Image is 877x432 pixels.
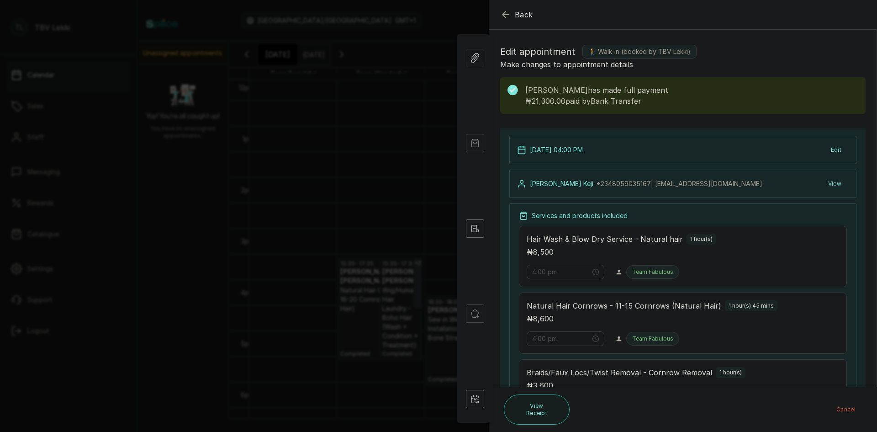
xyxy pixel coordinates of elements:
[729,302,774,309] p: 1 hour(s) 45 mins
[527,380,553,391] p: ₦
[533,314,554,323] span: 8,600
[527,246,554,257] p: ₦
[690,235,713,243] p: 1 hour(s)
[527,234,683,245] p: Hair Wash & Blow Dry Service - Natural hair
[597,180,762,187] span: +234 8059035167 | [EMAIL_ADDRESS][DOMAIN_NAME]
[532,211,628,220] p: Services and products included
[632,335,673,342] p: Team Fabulous
[532,267,591,277] input: Select time
[530,179,762,188] p: [PERSON_NAME] Keji ·
[533,381,553,390] span: 3,600
[532,334,591,344] input: Select time
[504,395,570,425] button: View Receipt
[515,9,533,20] span: Back
[527,367,712,378] p: Braids/Faux Locs/Twist Removal - Cornrow Removal
[527,300,721,311] p: Natural Hair Cornrows - 11-15 Cornrows (Natural Hair)
[500,59,866,70] p: Make changes to appointment details
[582,45,697,59] label: 🚶 Walk-in (booked by TBV Lekki)
[525,85,858,96] p: [PERSON_NAME] has made full payment
[824,142,849,158] button: Edit
[530,145,583,155] p: [DATE] 04:00 PM
[500,44,575,59] span: Edit appointment
[533,247,554,256] span: 8,500
[719,369,742,376] p: 1 hour(s)
[500,9,533,20] button: Back
[527,313,554,324] p: ₦
[829,401,863,418] button: Cancel
[525,96,858,107] p: ₦21,300.00 paid by Bank Transfer
[632,268,673,276] p: Team Fabulous
[821,176,849,192] button: View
